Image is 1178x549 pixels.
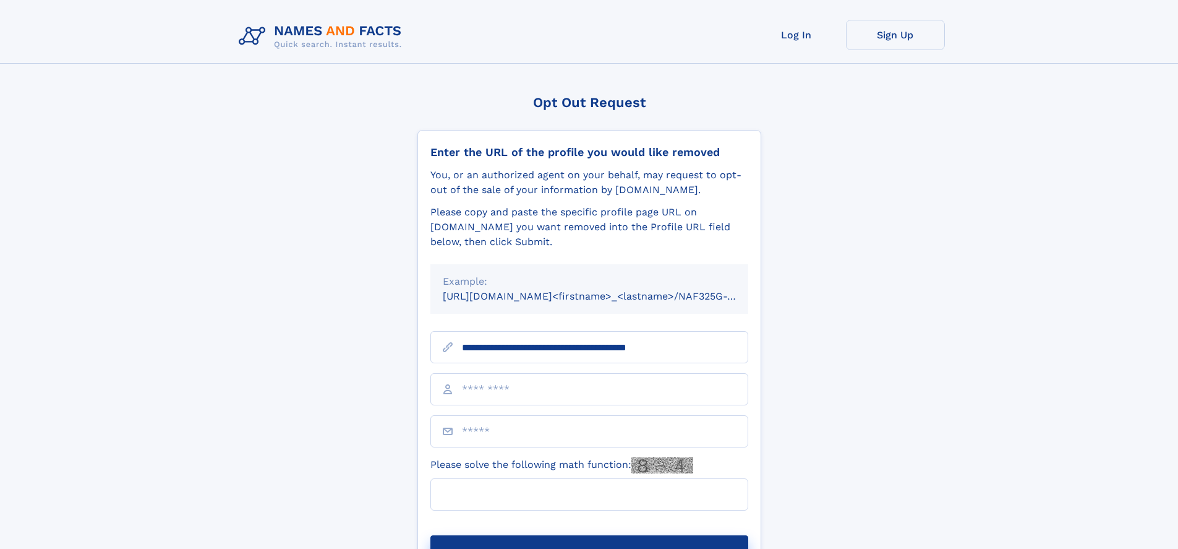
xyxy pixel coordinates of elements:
small: [URL][DOMAIN_NAME]<firstname>_<lastname>/NAF325G-xxxxxxxx [443,290,772,302]
img: Logo Names and Facts [234,20,412,53]
div: Example: [443,274,736,289]
a: Log In [747,20,846,50]
a: Sign Up [846,20,945,50]
div: Opt Out Request [417,95,761,110]
div: Please copy and paste the specific profile page URL on [DOMAIN_NAME] you want removed into the Pr... [430,205,748,249]
label: Please solve the following math function: [430,457,693,473]
div: You, or an authorized agent on your behalf, may request to opt-out of the sale of your informatio... [430,168,748,197]
div: Enter the URL of the profile you would like removed [430,145,748,159]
